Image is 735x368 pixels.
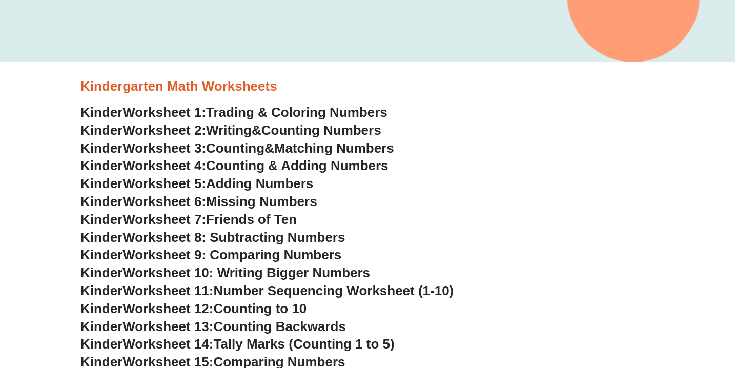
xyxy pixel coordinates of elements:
span: Kinder [80,247,122,262]
span: Writing [206,122,252,138]
a: KinderWorksheet 8: Subtracting Numbers [80,230,345,245]
span: Tally Marks (Counting 1 to 5) [213,336,394,352]
span: Worksheet 10: Writing Bigger Numbers [122,265,370,280]
span: Matching Numbers [274,140,394,156]
span: Counting Backwards [213,319,345,334]
span: Friends of Ten [206,212,297,227]
span: Kinder [80,265,122,280]
span: Adding Numbers [206,176,313,191]
span: Kinder [80,105,122,120]
a: KinderWorksheet 1:Trading & Coloring Numbers [80,105,387,120]
a: KinderWorksheet 10: Writing Bigger Numbers [80,265,370,280]
a: KinderWorksheet 4:Counting & Adding Numbers [80,158,389,173]
span: Counting to 10 [213,301,307,316]
span: Kinder [80,301,122,316]
span: Counting [206,140,264,156]
span: Worksheet 13: [122,319,213,334]
span: Worksheet 9: Comparing Numbers [122,247,341,262]
span: Kinder [80,176,122,191]
a: KinderWorksheet 2:Writing&Counting Numbers [80,122,381,138]
span: Kinder [80,319,122,334]
span: Kinder [80,230,122,245]
span: Worksheet 6: [122,194,206,209]
a: KinderWorksheet 9: Comparing Numbers [80,247,341,262]
span: Kinder [80,194,122,209]
span: Kinder [80,336,122,352]
a: KinderWorksheet 5:Adding Numbers [80,176,313,191]
span: Worksheet 7: [122,212,206,227]
span: Worksheet 3: [122,140,206,156]
h3: Kindergarten Math Worksheets [80,78,655,95]
span: Worksheet 2: [122,122,206,138]
span: Worksheet 11: [122,283,213,298]
a: KinderWorksheet 7:Friends of Ten [80,212,297,227]
span: Trading & Coloring Numbers [206,105,387,120]
span: Kinder [80,122,122,138]
span: Worksheet 14: [122,336,213,352]
span: Counting Numbers [261,122,381,138]
span: Worksheet 8: Subtracting Numbers [122,230,345,245]
span: Worksheet 5: [122,176,206,191]
span: Worksheet 4: [122,158,206,173]
span: Kinder [80,158,122,173]
span: Kinder [80,283,122,298]
span: Kinder [80,140,122,156]
a: KinderWorksheet 6:Missing Numbers [80,194,317,209]
span: Number Sequencing Worksheet (1-10) [213,283,454,298]
span: Counting & Adding Numbers [206,158,389,173]
span: Worksheet 1: [122,105,206,120]
span: Missing Numbers [206,194,317,209]
iframe: Chat Widget [559,252,735,368]
span: Kinder [80,212,122,227]
a: KinderWorksheet 3:Counting&Matching Numbers [80,140,394,156]
span: Worksheet 12: [122,301,213,316]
